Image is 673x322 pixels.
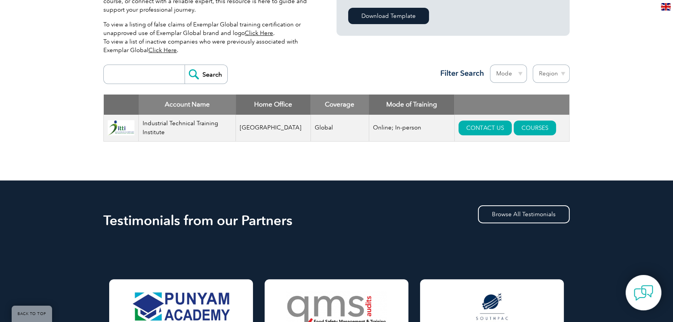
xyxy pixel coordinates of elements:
[310,94,369,115] th: Coverage: activate to sort column ascending
[369,94,454,115] th: Mode of Training: activate to sort column ascending
[103,214,570,227] h2: Testimonials from our Partners
[236,115,311,142] td: [GEOGRAPHIC_DATA]
[348,8,429,24] a: Download Template
[148,47,177,54] a: Click Here
[634,283,653,303] img: contact-chat.png
[478,205,570,223] a: Browse All Testimonials
[245,30,273,37] a: Click Here
[661,3,671,10] img: en
[103,20,313,54] p: To view a listing of false claims of Exemplar Global training certification or unapproved use of ...
[436,68,484,78] h3: Filter Search
[185,65,227,84] input: Search
[369,115,454,142] td: Online; In-person
[139,115,236,142] td: Industrial Technical Training Institute
[454,94,569,115] th: : activate to sort column ascending
[310,115,369,142] td: Global
[459,121,512,135] a: CONTACT US
[12,306,52,322] a: BACK TO TOP
[139,94,236,115] th: Account Name: activate to sort column descending
[514,121,556,135] a: COURSES
[236,94,311,115] th: Home Office: activate to sort column ascending
[108,120,134,135] img: fcc64ca3-fd26-f011-8c4d-7ced8d34d024-logo.jpg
